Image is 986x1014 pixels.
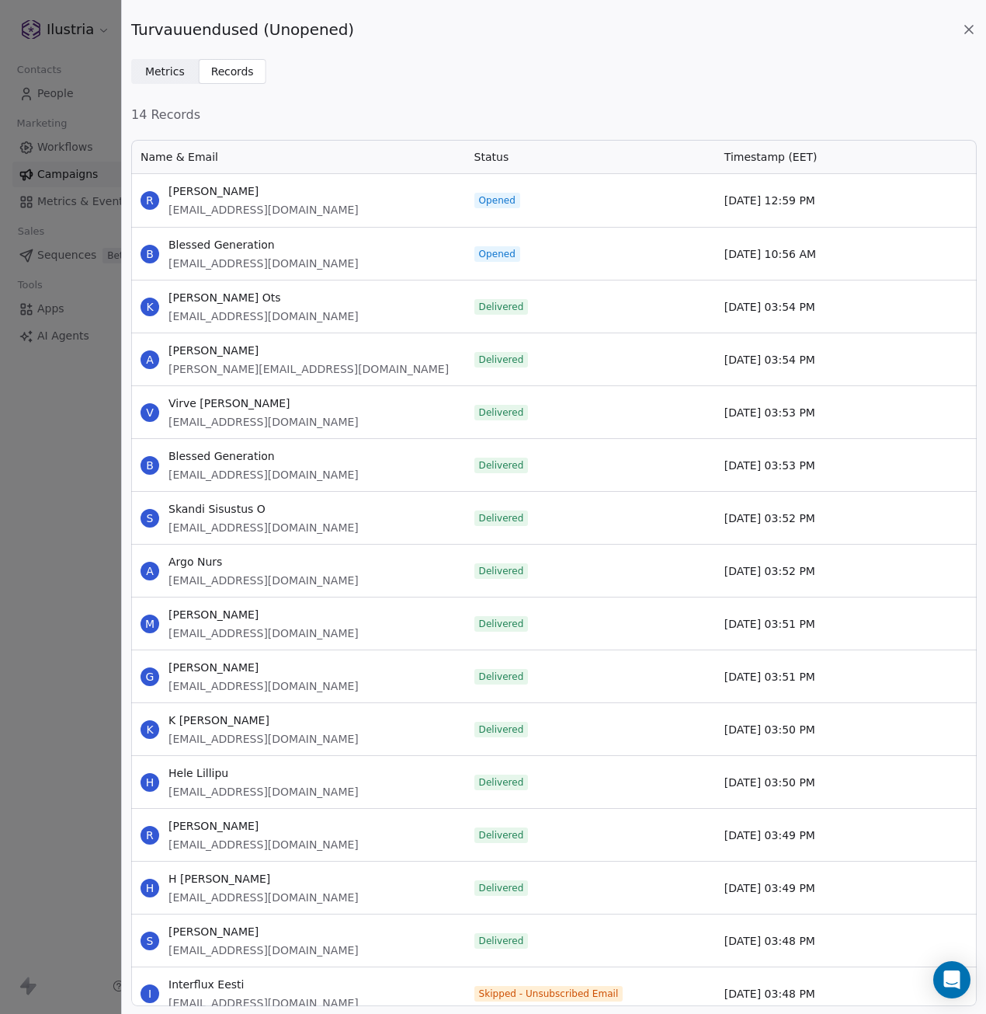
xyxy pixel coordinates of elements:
span: Name & Email [141,149,218,165]
span: [EMAIL_ADDRESS][DOMAIN_NAME] [168,256,359,271]
span: Delivered [479,671,524,683]
span: Delivered [479,935,524,947]
span: K [141,298,159,316]
span: [DATE] 03:52 PM [724,563,815,579]
span: B [141,245,159,263]
span: I [141,984,159,1003]
span: Turvauuendused (Unopened) [131,19,354,40]
span: Delivered [479,776,524,789]
span: [EMAIL_ADDRESS][DOMAIN_NAME] [168,573,359,588]
div: grid [131,174,977,1008]
span: K [PERSON_NAME] [168,713,359,728]
span: Skandi Sisustus O [168,501,359,517]
span: [DATE] 03:49 PM [724,880,815,896]
span: R [141,191,159,210]
span: [EMAIL_ADDRESS][DOMAIN_NAME] [168,625,359,641]
span: K [141,720,159,739]
span: Blessed Generation [168,237,359,253]
span: [EMAIL_ADDRESS][DOMAIN_NAME] [168,731,359,747]
span: [EMAIL_ADDRESS][DOMAIN_NAME] [168,308,359,324]
span: A [141,562,159,580]
span: R [141,826,159,845]
span: Virve [PERSON_NAME] [168,395,359,411]
span: Blessed Generation [168,448,359,464]
span: [EMAIL_ADDRESS][DOMAIN_NAME] [168,414,359,430]
span: Delivered [479,512,524,524]
span: G [141,667,159,686]
span: [EMAIL_ADDRESS][DOMAIN_NAME] [168,678,359,694]
span: [EMAIL_ADDRESS][DOMAIN_NAME] [168,837,359,852]
span: [DATE] 03:52 PM [724,510,815,526]
span: B [141,456,159,475]
span: [PERSON_NAME] [168,924,359,939]
span: [EMAIL_ADDRESS][DOMAIN_NAME] [168,202,359,218]
span: M [141,615,159,633]
span: [EMAIL_ADDRESS][DOMAIN_NAME] [168,520,359,535]
span: H [PERSON_NAME] [168,871,359,887]
span: Delivered [479,301,524,313]
span: Delivered [479,406,524,419]
span: Delivered [479,354,524,366]
span: [DATE] 03:54 PM [724,352,815,368]
span: Hele Lillipu [168,765,359,781]
span: Delivered [479,723,524,736]
span: [DATE] 10:56 AM [724,246,816,262]
span: Timestamp (EET) [724,149,818,165]
span: Delivered [479,565,524,577]
span: Status [474,149,509,165]
span: [EMAIL_ADDRESS][DOMAIN_NAME] [168,943,359,958]
span: Argo Nurs [168,554,359,570]
span: [EMAIL_ADDRESS][DOMAIN_NAME] [168,467,359,483]
span: [PERSON_NAME] [168,607,359,622]
span: Metrics [145,64,185,80]
span: H [141,773,159,792]
span: Delivered [479,882,524,894]
span: [PERSON_NAME] [168,183,359,199]
span: [DATE] 03:51 PM [724,669,815,685]
span: S [141,509,159,528]
span: [DATE] 03:50 PM [724,722,815,737]
span: [DATE] 03:54 PM [724,299,815,315]
span: Opened [479,194,516,207]
span: Skipped - Unsubscribed Email [479,988,619,1000]
span: [PERSON_NAME] [168,660,359,675]
span: [DATE] 03:50 PM [724,775,815,790]
span: [DATE] 03:53 PM [724,458,815,473]
span: [EMAIL_ADDRESS][DOMAIN_NAME] [168,784,359,800]
span: [PERSON_NAME] [168,343,449,358]
span: [PERSON_NAME][EMAIL_ADDRESS][DOMAIN_NAME] [168,361,449,377]
span: [DATE] 03:48 PM [724,933,815,949]
span: Interflux Eesti [168,977,359,992]
span: S [141,932,159,950]
div: Open Intercom Messenger [933,961,970,998]
span: [DATE] 03:53 PM [724,405,815,420]
span: [DATE] 03:49 PM [724,828,815,843]
span: Opened [479,248,516,260]
span: 14 Records [131,106,977,124]
span: [DATE] 03:51 PM [724,616,815,632]
span: H [141,879,159,897]
span: Delivered [479,618,524,630]
span: [EMAIL_ADDRESS][DOMAIN_NAME] [168,890,359,905]
span: [PERSON_NAME] Ots [168,290,359,305]
span: [DATE] 12:59 PM [724,193,815,208]
span: Delivered [479,829,524,842]
span: [EMAIL_ADDRESS][DOMAIN_NAME] [168,995,359,1011]
span: [PERSON_NAME] [168,818,359,834]
span: [DATE] 03:48 PM [724,986,815,1002]
span: Delivered [479,459,524,472]
span: A [141,350,159,369]
span: V [141,403,159,422]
